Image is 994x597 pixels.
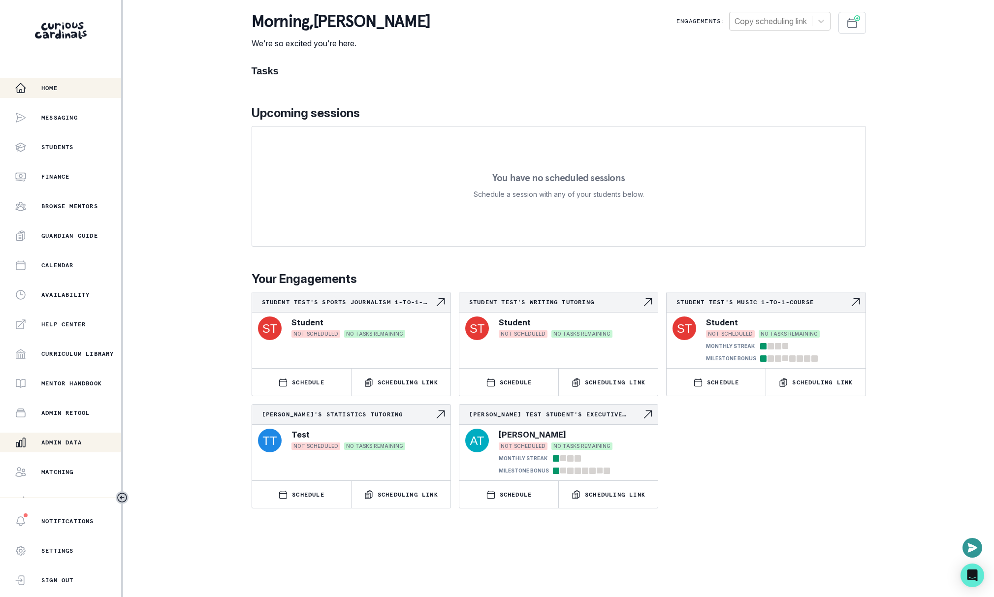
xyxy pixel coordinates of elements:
[759,330,820,338] span: NO TASKS REMAINING
[706,330,755,338] span: NOT SCHEDULED
[252,37,430,49] p: We're so excited you're here.
[499,429,566,440] p: [PERSON_NAME]
[41,291,90,299] p: Availability
[499,467,549,474] p: MILESTONE BONUS
[252,65,866,77] h1: Tasks
[291,316,323,328] p: Student
[499,442,547,450] span: NOT SCHEDULED
[378,491,438,499] p: Scheduling Link
[252,104,866,122] p: Upcoming sessions
[252,12,430,31] p: morning , [PERSON_NAME]
[41,547,74,555] p: Settings
[706,316,738,328] p: Student
[585,378,645,386] p: Scheduling Link
[344,330,405,338] span: NO TASKS REMAINING
[676,298,849,306] p: Student Test's Music 1-to-1-course
[459,481,558,508] button: SCHEDULE
[499,316,531,328] p: Student
[735,15,807,27] div: Copy scheduling link
[642,408,654,420] svg: Navigate to engagement page
[469,410,642,418] p: [PERSON_NAME] test student's Executive Function tutoring
[291,429,310,440] p: Test
[41,517,94,525] p: Notifications
[352,369,450,396] button: Scheduling Link
[41,202,98,210] p: Browse Mentors
[766,369,865,396] button: Scheduling Link
[41,143,74,151] p: Students
[551,330,612,338] span: NO TASKS REMAINING
[41,261,74,269] p: Calendar
[252,405,450,454] a: [PERSON_NAME]'s Statistics tutoringNavigate to engagement pageTestNOT SCHEDULEDNO TASKS REMAINING
[378,378,438,386] p: Scheduling Link
[41,173,69,181] p: Finance
[41,114,78,122] p: Messaging
[838,12,866,34] button: Schedule Sessions
[344,442,405,450] span: NO TASKS REMAINING
[291,330,340,338] span: NOT SCHEDULED
[465,429,489,452] img: svg
[41,350,114,358] p: Curriculum Library
[706,355,756,362] p: MILESTONE BONUS
[676,17,725,25] p: Engagements:
[258,316,282,340] img: svg
[292,491,324,499] p: SCHEDULE
[435,408,447,420] svg: Navigate to engagement page
[252,369,351,396] button: SCHEDULE
[459,369,558,396] button: SCHEDULE
[291,442,340,450] span: NOT SCHEDULED
[469,298,642,306] p: Student Test's Writing tutoring
[41,576,74,584] p: Sign Out
[41,468,74,476] p: Matching
[792,378,853,386] p: Scheduling Link
[252,270,866,288] p: Your Engagements
[500,491,532,499] p: SCHEDULE
[500,378,532,386] p: SCHEDULE
[667,369,766,396] button: SCHEDULE
[474,189,644,200] p: Schedule a session with any of your students below.
[352,481,450,508] button: Scheduling Link
[41,232,98,240] p: Guardian Guide
[258,429,282,452] img: svg
[41,320,86,328] p: Help Center
[35,22,87,39] img: Curious Cardinals Logo
[706,343,755,350] p: MONTHLY STREAK
[559,369,658,396] button: Scheduling Link
[962,538,982,558] button: Open or close messaging widget
[292,378,324,386] p: SCHEDULE
[850,296,862,308] svg: Navigate to engagement page
[459,405,658,476] a: [PERSON_NAME] test student's Executive Function tutoringNavigate to engagement page[PERSON_NAME]N...
[559,481,658,508] button: Scheduling Link
[499,455,547,462] p: MONTHLY STREAK
[707,378,739,386] p: SCHEDULE
[551,442,612,450] span: NO TASKS REMAINING
[961,564,984,587] div: Open Intercom Messenger
[673,316,696,340] img: svg
[642,296,654,308] svg: Navigate to engagement page
[262,298,435,306] p: Student Test's Sports Journalism 1-to-1-course
[41,379,102,387] p: Mentor Handbook
[492,173,625,183] p: You have no scheduled sessions
[499,330,547,338] span: NOT SCHEDULED
[41,409,90,417] p: Admin Retool
[252,481,351,508] button: SCHEDULE
[252,292,450,342] a: Student Test's Sports Journalism 1-to-1-courseNavigate to engagement pageStudentNOT SCHEDULEDNO T...
[41,439,82,446] p: Admin Data
[262,410,435,418] p: [PERSON_NAME]'s Statistics tutoring
[667,292,865,364] a: Student Test's Music 1-to-1-courseNavigate to engagement pageStudentNOT SCHEDULEDNO TASKS REMAINI...
[465,316,489,340] img: svg
[41,84,58,92] p: Home
[435,296,447,308] svg: Navigate to engagement page
[459,292,658,342] a: Student Test's Writing tutoringNavigate to engagement pageStudentNOT SCHEDULEDNO TASKS REMAINING
[116,491,128,504] button: Toggle sidebar
[585,491,645,499] p: Scheduling Link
